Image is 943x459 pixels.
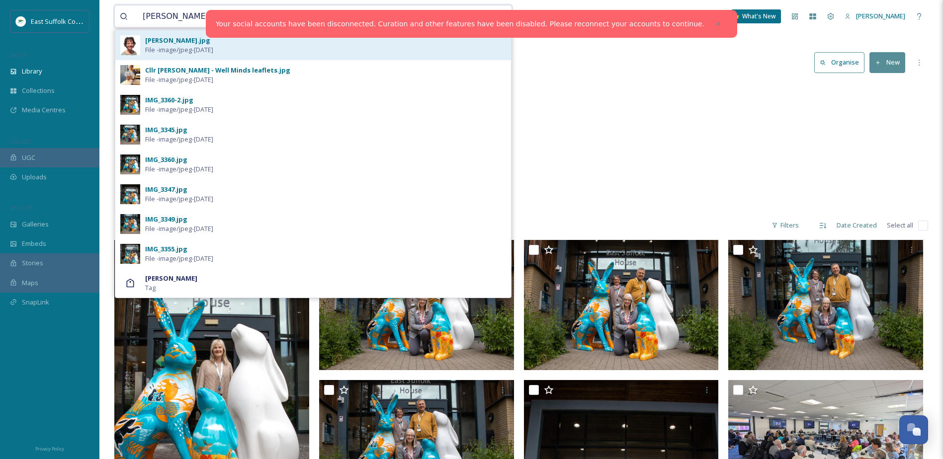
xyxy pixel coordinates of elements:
[120,35,140,55] img: 3a4aceca-a0bd-4b37-87e9-8ca96f8856ae.jpg
[120,125,140,145] img: 61a7ec4c-f4fd-47bb-9683-5a1de0da15a9.jpg
[10,138,31,145] span: COLLECT
[856,11,905,20] span: [PERSON_NAME]
[216,19,704,29] a: Your social accounts have been disconnected. Curation and other features have been disabled. Plea...
[35,446,64,452] span: Privacy Policy
[145,164,213,174] span: File - image/jpeg - [DATE]
[832,216,882,235] div: Date Created
[22,172,47,182] span: Uploads
[524,240,719,370] img: IMG_3360.jpg
[767,216,804,235] div: Filters
[814,52,869,73] a: Organise
[145,194,213,204] span: File - image/jpeg - [DATE]
[22,278,38,288] span: Maps
[22,258,43,268] span: Stories
[120,95,140,115] img: e5ce0c4b-ef3c-406b-bf19-a54444456049.jpg
[22,67,42,76] span: Library
[869,52,905,73] button: New
[22,105,66,115] span: Media Centres
[840,6,910,26] a: [PERSON_NAME]
[22,220,49,229] span: Galleries
[145,155,187,164] div: IMG_3360.jpg
[476,6,507,26] div: Search
[145,45,213,55] span: File - image/jpeg - [DATE]
[145,75,213,84] span: File - image/jpeg - [DATE]
[887,221,913,230] span: Select all
[145,66,290,75] div: Cllr [PERSON_NAME] - Well Minds leaflets.jpg
[899,415,928,444] button: Open Chat
[35,442,64,454] a: Privacy Policy
[145,283,156,293] span: Tag
[10,51,27,59] span: MEDIA
[120,244,140,264] img: c0d39d94-c1a7-4baf-aee4-23988506b32d.jpg
[31,16,89,26] span: East Suffolk Council
[22,239,46,248] span: Embeds
[10,204,33,212] span: WIDGETS
[22,153,35,162] span: UGC
[145,274,197,283] strong: [PERSON_NAME]
[145,254,213,263] span: File - image/jpeg - [DATE]
[120,184,140,204] img: 03a3fb74-8aed-4fd8-a505-1e74c58f5f28.jpg
[145,95,193,105] div: IMG_3360-2.jpg
[145,224,213,233] span: File - image/jpeg - [DATE]
[728,240,923,370] img: IMG_3349.jpg
[114,221,134,230] span: 10 file s
[120,154,140,174] img: f99dd41d-9f69-43d7-9907-6190a99b1f47.jpg
[120,65,140,85] img: 761da193-c01c-4da9-9c60-3cb60cde9c24.jpg
[319,240,514,370] img: IMG_3360-2.jpg
[16,16,26,26] img: ESC%20Logo.png
[145,105,213,114] span: File - image/jpeg - [DATE]
[22,298,49,307] span: SnapLink
[138,5,440,27] input: Search your library
[120,214,140,234] img: 84109aa4-1170-47d3-a980-0040da11faee.jpg
[814,52,864,73] button: Organise
[145,36,210,45] div: [PERSON_NAME].jpg
[22,86,55,95] span: Collections
[145,244,187,254] div: IMG_3355.jpg
[731,9,781,23] a: What's New
[145,135,213,144] span: File - image/jpeg - [DATE]
[145,215,187,224] div: IMG_3349.jpg
[145,125,187,135] div: IMG_3345.jpg
[145,185,187,194] div: IMG_3347.jpg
